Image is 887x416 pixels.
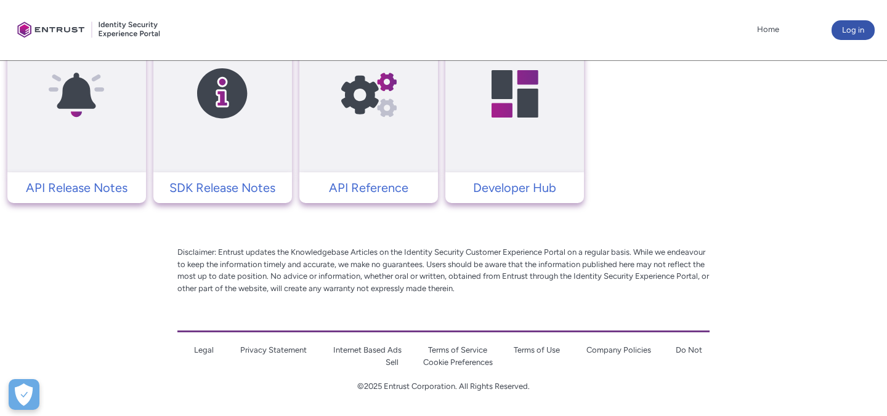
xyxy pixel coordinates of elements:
[832,20,875,40] button: Log in
[7,178,146,197] a: API Release Notes
[177,246,710,294] p: Disclaimer: Entrust updates the Knowledgebase Articles on the Identity Security Customer Experien...
[514,345,560,354] a: Terms of Use
[153,178,292,197] a: SDK Release Notes
[306,178,432,197] p: API Reference
[423,358,493,367] a: Cookie Preferences
[160,178,286,197] p: SDK Release Notes
[754,20,782,39] a: Home
[14,178,140,197] p: API Release Notes
[299,178,438,197] a: API Reference
[18,28,135,160] img: API Release Notes
[445,178,584,197] a: Developer Hub
[164,28,281,160] img: SDK Release Notes
[428,345,487,354] a: Terms of Service
[386,345,702,367] a: Do Not Sell
[333,345,402,354] a: Internet Based Ads
[9,379,39,410] button: Open Preferences
[310,28,427,160] img: API Reference
[194,345,214,354] a: Legal
[586,345,651,354] a: Company Policies
[240,345,307,354] a: Privacy Statement
[9,379,39,410] div: Cookie Preferences
[177,380,710,393] p: ©2025 Entrust Corporation. All Rights Reserved.
[456,28,573,160] img: Developer Hub
[452,178,578,197] p: Developer Hub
